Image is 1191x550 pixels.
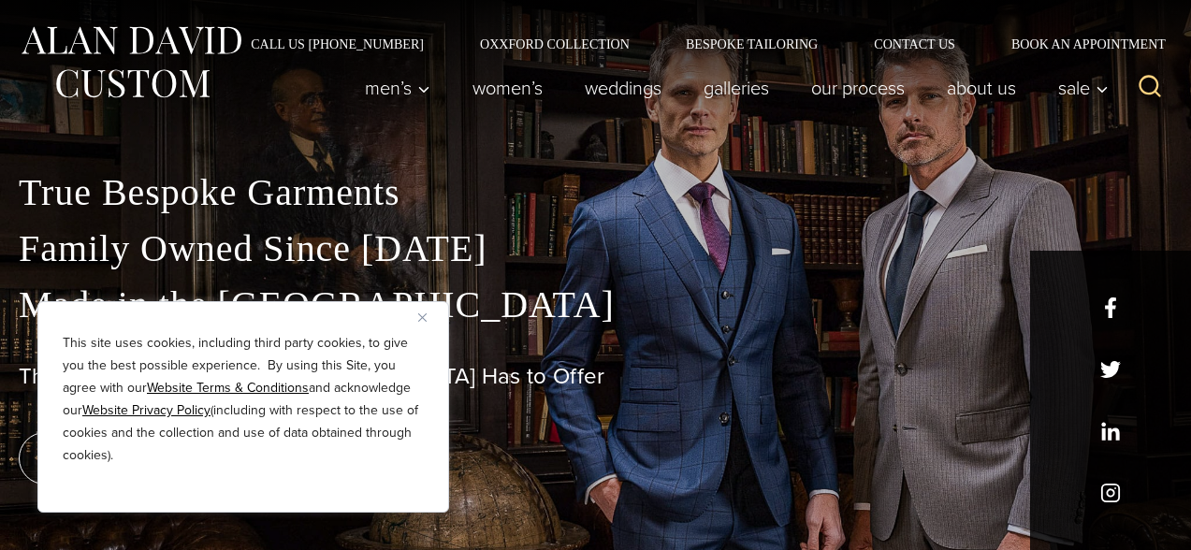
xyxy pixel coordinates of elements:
[926,69,1038,107] a: About Us
[452,69,564,107] a: Women’s
[63,332,424,467] p: This site uses cookies, including third party cookies, to give you the best possible experience. ...
[683,69,791,107] a: Galleries
[418,313,427,322] img: Close
[19,21,243,104] img: Alan David Custom
[1058,79,1109,97] span: Sale
[846,37,983,51] a: Contact Us
[223,37,452,51] a: Call Us [PHONE_NUMBER]
[658,37,846,51] a: Bespoke Tailoring
[19,165,1172,333] p: True Bespoke Garments Family Owned Since [DATE] Made in the [GEOGRAPHIC_DATA]
[418,306,441,328] button: Close
[82,400,211,420] a: Website Privacy Policy
[19,363,1172,390] h1: The Best Custom Suits [GEOGRAPHIC_DATA] Has to Offer
[147,378,309,398] a: Website Terms & Conditions
[1127,65,1172,110] button: View Search Form
[452,37,658,51] a: Oxxford Collection
[791,69,926,107] a: Our Process
[365,79,430,97] span: Men’s
[344,69,1119,107] nav: Primary Navigation
[223,37,1172,51] nav: Secondary Navigation
[19,432,281,485] a: book an appointment
[983,37,1172,51] a: Book an Appointment
[564,69,683,107] a: weddings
